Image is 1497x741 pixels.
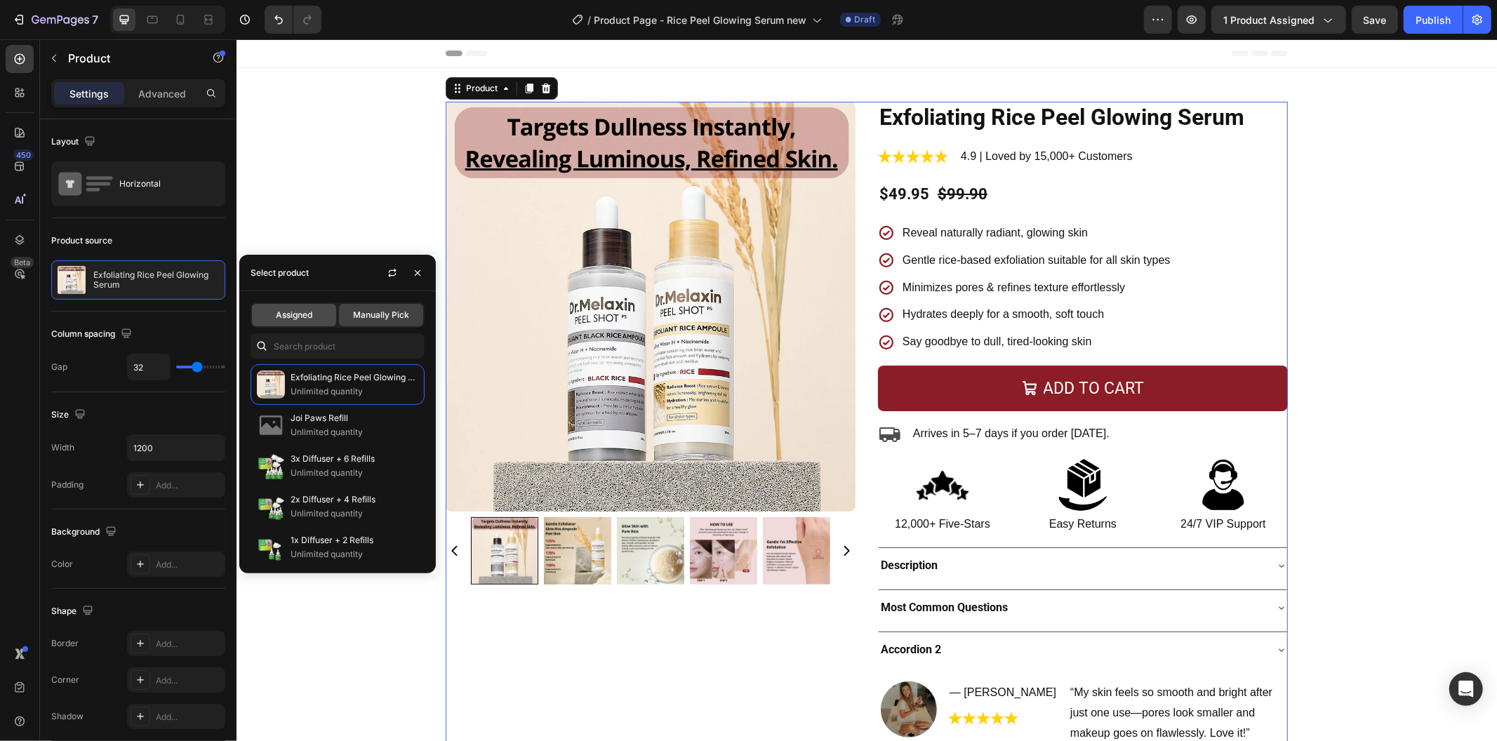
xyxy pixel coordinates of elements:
div: Size [51,406,88,425]
div: Shape [51,602,96,621]
img: gempages_557143386495124243-d974e84c-0d08-4087-a728-1d4efffd2fba.webp [641,109,712,125]
div: Add... [156,559,222,571]
div: Add... [156,479,222,492]
button: Publish [1404,6,1463,34]
div: Undo/Redo [265,6,321,34]
span: / [587,13,591,27]
div: Padding [51,479,84,491]
img: gempages_557143386495124243-09044f66-f80c-4d11-aa78-13f9f278e582.png [644,642,700,698]
button: Add to cart [641,326,1051,372]
img: collections [257,493,285,521]
div: Product source [51,234,112,247]
div: Layout [51,133,98,152]
button: Save [1352,6,1398,34]
div: Product [227,43,264,55]
p: Easy Returns [783,475,910,495]
img: gempages_557143386495124243-f8242023-c34b-4927-9e5f-158f165d7c25.png [678,418,734,474]
div: Corner [51,674,79,686]
p: Unlimited quantity [291,466,418,480]
div: Publish [1416,13,1451,27]
p: Accordion 2 [644,601,705,621]
p: 7 [92,11,98,28]
p: Advanced [138,86,186,101]
p: Reveal naturally radiant, glowing skin [666,184,934,204]
div: Color [51,558,73,570]
div: Shadow [51,710,84,723]
span: 1 product assigned [1223,13,1315,27]
p: Most Common Questions [644,559,771,579]
div: 450 [13,149,34,161]
span: Manually Pick [353,309,409,321]
p: Unlimited quantity [291,425,418,439]
img: gempages_557143386495124243-65ae5a38-5b58-4832-97a5-3efeff785ed8.png [959,418,1015,474]
iframe: Design area [237,39,1497,741]
p: 4.9 | Loved by 15,000+ Customers [724,107,896,128]
p: Exfoliating Rice Peel Glowing Serum [93,270,219,290]
p: 3x Diffuser + 6 Refills [291,452,418,466]
img: gempages_557143386495124243-d8f312e8-76fb-40fa-9ba3-83b10d0678bb.png [818,418,874,474]
span: Assigned [276,309,312,321]
div: Width [51,441,74,454]
p: Say goodbye to dull, tired-looking skin [666,293,934,313]
img: no-image [257,411,285,439]
img: product feature img [58,266,86,294]
input: Auto [128,435,225,460]
p: Gentle rice-based exfoliation suitable for all skin types [666,211,934,232]
span: Product Page - Rice Peel Glowing Serum new [594,13,806,27]
div: Gap [51,361,67,373]
div: Background [51,523,119,542]
p: Unlimited quantity [291,507,418,521]
p: Product [68,50,187,67]
div: Add to cart [807,335,908,363]
button: 1 product assigned [1211,6,1346,34]
div: Column spacing [51,325,135,344]
div: $99.90 [700,140,752,171]
p: Minimizes pores & refines texture effortlessly [666,239,934,259]
p: 1x Diffuser + 2 Refills [291,533,418,547]
p: “My skin feels so smooth and bright after just one use—pores look smaller and makeup goes on flaw... [834,643,1047,704]
img: collections [257,452,285,480]
div: Select product [251,267,309,279]
div: Border [51,637,79,650]
p: Description [644,516,701,537]
div: Add... [156,674,222,687]
span: Save [1364,14,1387,26]
div: Add... [156,638,222,650]
div: $49.95 [641,140,694,171]
p: Hydrates deeply for a smooth, soft touch [666,265,934,286]
input: Search in Settings & Advanced [251,333,425,359]
button: Carousel Next Arrow [603,505,617,519]
p: Unlimited quantity [291,385,418,399]
p: Exfoliating Rice Peel Glowing Serum [291,370,418,385]
p: Settings [69,86,109,101]
div: Open Intercom Messenger [1449,672,1483,706]
p: 12,000+ Five-Stars [643,475,769,495]
img: collections [257,370,285,399]
p: Joi Paws Refill [291,411,418,425]
input: Auto [128,354,170,380]
p: Unlimited quantity [291,547,418,561]
p: — [PERSON_NAME] [713,643,820,664]
div: Add... [156,711,222,723]
p: Arrives in 5–7 days if you order [DATE]. [677,385,873,405]
div: Horizontal [119,168,205,200]
div: Beta [11,257,34,268]
span: Draft [854,13,875,26]
img: collections [257,533,285,561]
img: gempages_557143386495124243-d974e84c-0d08-4087-a728-1d4efffd2fba.webp [712,671,782,687]
button: 7 [6,6,105,34]
h2: Exfoliating Rice Peel Glowing Serum [641,62,1051,95]
p: 24/7 VIP Support [924,475,1050,495]
p: 2x Diffuser + 4 Refills [291,493,418,507]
